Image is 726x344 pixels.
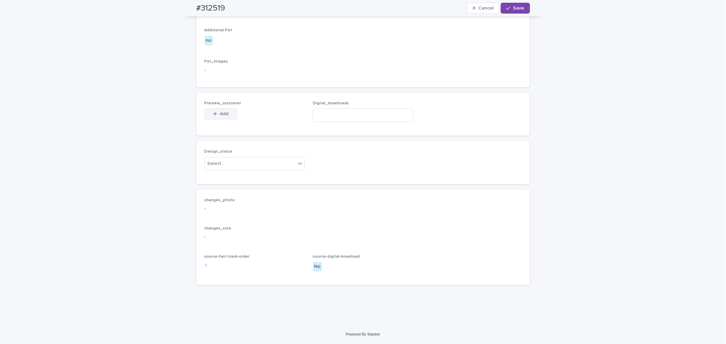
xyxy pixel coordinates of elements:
div: No [313,262,322,272]
span: changes_photo [205,198,235,202]
p: - [205,234,522,241]
span: Add [220,111,228,116]
span: Digital_downloads [313,101,349,105]
button: Add [205,108,237,119]
button: Cancel [467,3,500,14]
div: Select... [208,160,225,167]
span: Design_status [205,150,233,154]
button: Save [501,3,530,14]
span: Save [513,6,525,11]
div: no [205,36,213,46]
span: Additional Pet [205,28,232,32]
a: Powered By Stacker [346,332,380,336]
span: source-fast-track-order [205,255,250,259]
span: Cancel [478,6,494,11]
span: Pet_Images [205,59,228,64]
h2: #312519 [196,3,225,13]
span: changes_size [205,226,231,230]
span: Preview_customer [205,101,241,105]
span: source-digital-download [313,255,360,259]
p: - [205,205,522,212]
p: - [205,67,522,74]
